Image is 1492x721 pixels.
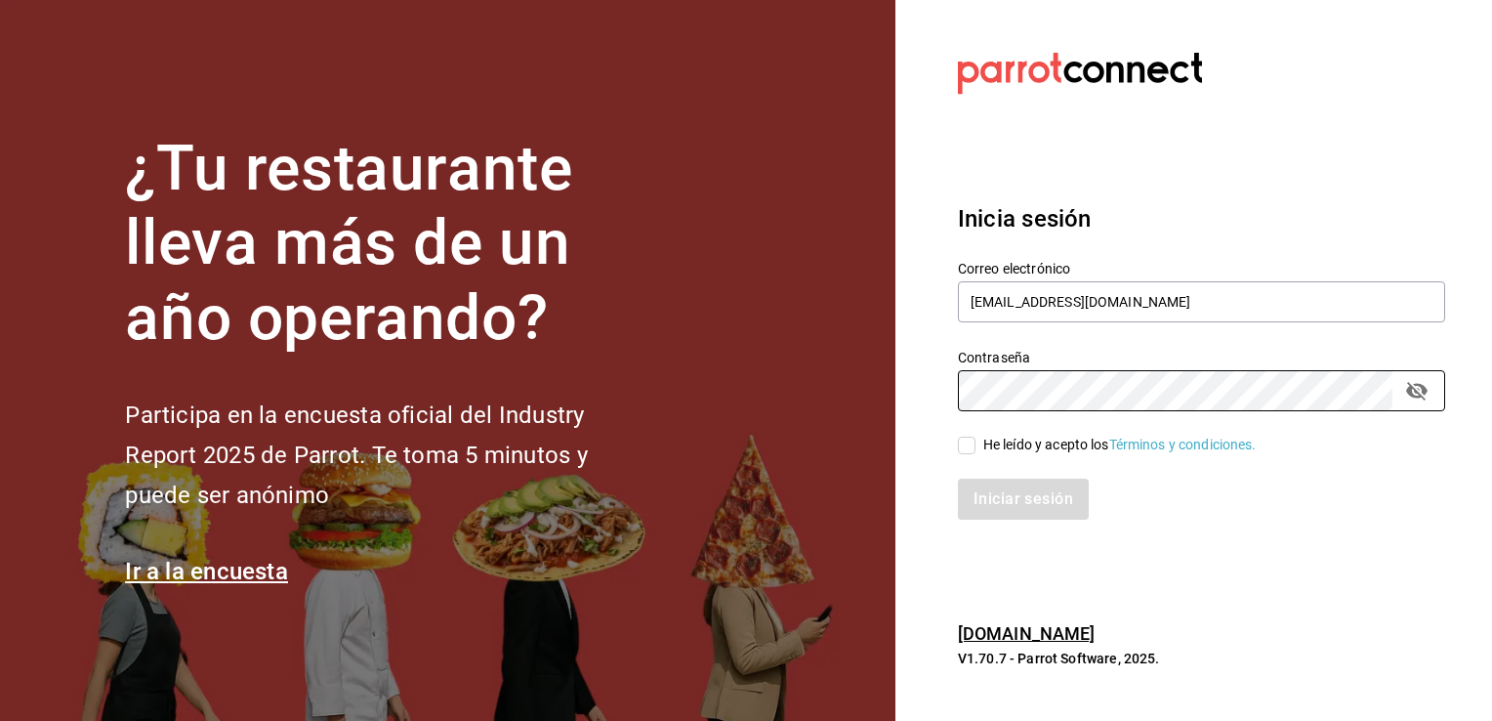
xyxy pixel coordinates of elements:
a: Términos y condiciones. [1109,437,1257,452]
div: He leído y acepto los [983,435,1257,455]
h2: Participa en la encuesta oficial del Industry Report 2025 de Parrot. Te toma 5 minutos y puede se... [125,396,652,515]
label: Correo electrónico [958,261,1445,275]
h3: Inicia sesión [958,201,1445,236]
label: Contraseña [958,350,1445,363]
input: Ingresa tu correo electrónico [958,281,1445,322]
a: [DOMAIN_NAME] [958,623,1096,644]
h1: ¿Tu restaurante lleva más de un año operando? [125,132,652,357]
p: V1.70.7 - Parrot Software, 2025. [958,649,1445,668]
button: passwordField [1400,374,1433,407]
a: Ir a la encuesta [125,558,288,585]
